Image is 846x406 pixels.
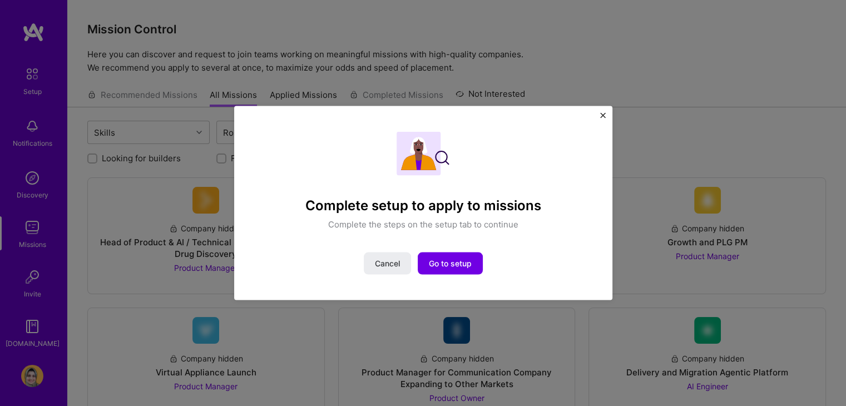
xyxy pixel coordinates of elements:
[305,198,541,214] h4: Complete setup to apply to missions
[328,218,518,230] p: Complete the steps on the setup tab to continue
[600,113,606,125] button: Close
[429,258,472,269] span: Go to setup
[418,252,483,274] button: Go to setup
[364,252,411,274] button: Cancel
[397,132,449,176] img: Complete setup illustration
[375,258,400,269] span: Cancel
